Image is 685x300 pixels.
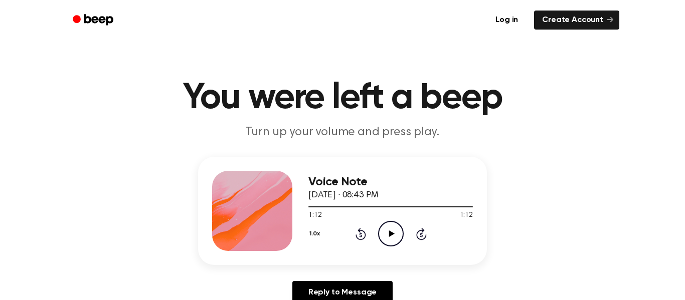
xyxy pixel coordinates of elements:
h1: You were left a beep [86,80,599,116]
button: 1.0x [308,225,323,242]
span: 1:12 [460,210,473,221]
h3: Voice Note [308,175,473,189]
p: Turn up your volume and press play. [150,124,535,141]
span: [DATE] · 08:43 PM [308,191,379,200]
span: 1:12 [308,210,321,221]
a: Beep [66,11,122,30]
a: Log in [485,9,528,32]
a: Create Account [534,11,619,30]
